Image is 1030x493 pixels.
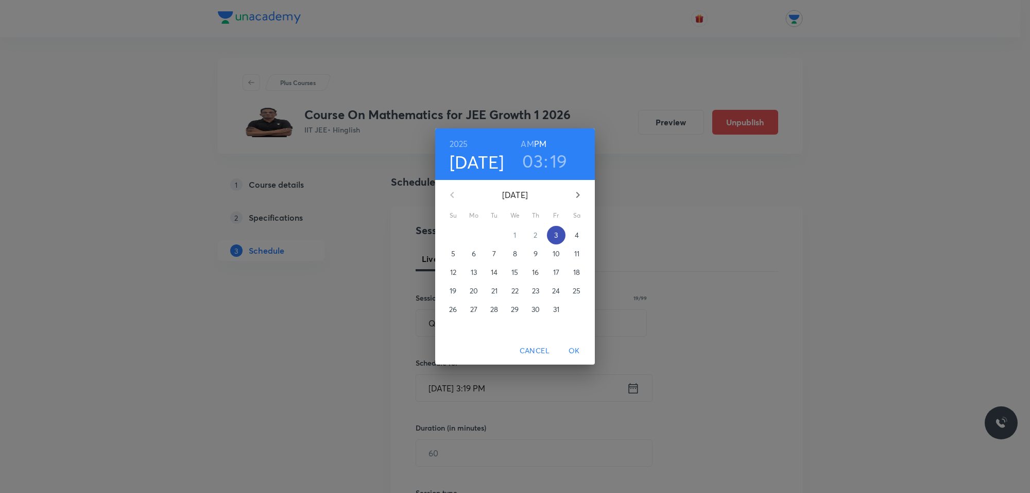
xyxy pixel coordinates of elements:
span: Su [444,210,462,221]
button: 10 [547,244,565,263]
button: 2025 [450,137,468,151]
button: OK [558,341,591,360]
p: 28 [490,304,498,315]
button: 20 [465,282,483,300]
p: 17 [553,267,559,277]
span: Tu [485,210,504,221]
p: 6 [472,249,476,259]
p: 25 [573,286,580,296]
button: 5 [444,244,462,263]
p: 15 [511,267,518,277]
button: 6 [465,244,483,263]
p: 30 [531,304,540,315]
span: Mo [465,210,483,221]
button: 24 [547,282,565,300]
button: 12 [444,263,462,282]
button: 14 [485,263,504,282]
button: 4 [568,226,586,244]
p: 13 [471,267,477,277]
span: Th [526,210,545,221]
button: 28 [485,300,504,319]
p: 23 [532,286,539,296]
button: 16 [526,263,545,282]
p: 16 [532,267,539,277]
p: 22 [511,286,519,296]
p: 8 [513,249,517,259]
button: 13 [465,263,483,282]
button: 11 [568,244,586,263]
button: Cancel [516,341,554,360]
button: 23 [526,282,545,300]
h3: : [544,150,548,172]
p: 10 [553,249,560,259]
button: 15 [506,263,524,282]
button: 21 [485,282,504,300]
span: OK [562,344,587,357]
p: 4 [575,230,579,240]
p: 27 [470,304,477,315]
p: 12 [450,267,456,277]
button: 31 [547,300,565,319]
button: AM [521,137,534,151]
button: 8 [506,244,524,263]
button: 9 [526,244,545,263]
button: 17 [547,263,565,282]
p: 18 [573,267,580,277]
p: 20 [470,286,478,296]
p: 24 [552,286,560,296]
p: 26 [449,304,457,315]
button: 30 [526,300,545,319]
p: 7 [492,249,496,259]
button: 26 [444,300,462,319]
button: 18 [568,263,586,282]
p: 19 [450,286,456,296]
p: 29 [511,304,519,315]
span: Fr [547,210,565,221]
button: 19 [550,150,568,172]
button: [DATE] [450,151,504,173]
button: 3 [547,226,565,244]
p: 31 [553,304,559,315]
p: 11 [574,249,579,259]
button: PM [534,137,546,151]
span: We [506,210,524,221]
button: 27 [465,300,483,319]
p: 14 [491,267,497,277]
p: 3 [554,230,558,240]
p: 5 [451,249,455,259]
p: 9 [534,249,538,259]
p: 21 [491,286,497,296]
button: 03 [522,150,543,172]
span: Sa [568,210,586,221]
button: 19 [444,282,462,300]
button: 22 [506,282,524,300]
button: 29 [506,300,524,319]
button: 7 [485,244,504,263]
span: Cancel [520,344,550,357]
button: 25 [568,282,586,300]
p: [DATE] [465,189,565,201]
